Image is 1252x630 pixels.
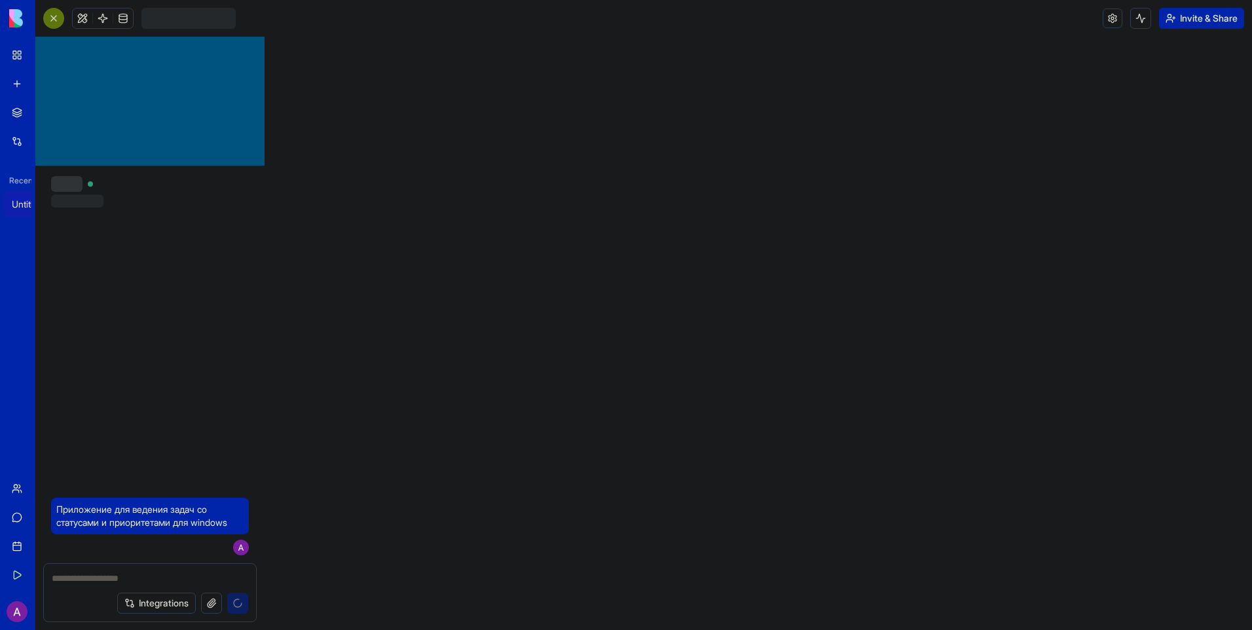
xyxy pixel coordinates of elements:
div: Untitled App [12,198,48,211]
a: Untitled App [4,191,56,217]
button: Invite & Share [1159,8,1244,29]
button: Integrations [117,593,196,614]
span: Recent [4,176,31,186]
span: Приложение для ведения задач со статусами и приоритетами для windows [56,503,244,529]
img: ACg8ocIArmndgHrUEJivHzMpGsxDfJ5x4WRBm_t6ndgPgH5yKqs0bQ=s96-c [233,540,249,555]
img: logo [9,9,90,28]
img: ACg8ocIArmndgHrUEJivHzMpGsxDfJ5x4WRBm_t6ndgPgH5yKqs0bQ=s96-c [7,601,28,622]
